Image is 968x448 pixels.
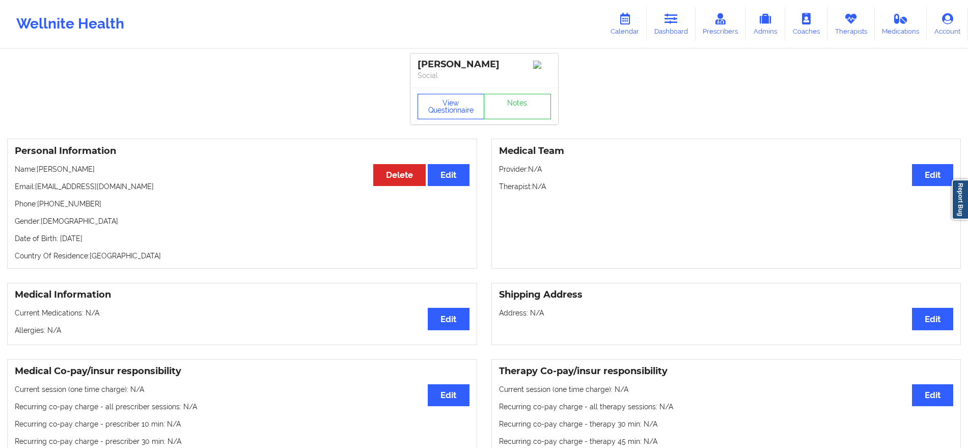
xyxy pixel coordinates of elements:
[499,402,954,412] p: Recurring co-pay charge - all therapy sessions : N/A
[603,7,647,41] a: Calendar
[15,199,469,209] p: Phone: [PHONE_NUMBER]
[15,365,469,377] h3: Medical Co-pay/insur responsibility
[428,308,469,330] button: Edit
[15,181,469,192] p: Email: [EMAIL_ADDRESS][DOMAIN_NAME]
[499,436,954,446] p: Recurring co-pay charge - therapy 45 min : N/A
[15,233,469,244] p: Date of Birth: [DATE]
[15,308,469,318] p: Current Medications: N/A
[499,308,954,318] p: Address: N/A
[912,308,953,330] button: Edit
[418,94,485,119] button: View Questionnaire
[912,384,953,406] button: Edit
[499,384,954,394] p: Current session (one time charge): N/A
[533,61,551,69] img: Image%2Fplaceholer-image.png
[912,164,953,186] button: Edit
[484,94,551,119] a: Notes
[15,325,469,335] p: Allergies: N/A
[15,402,469,412] p: Recurring co-pay charge - all prescriber sessions : N/A
[15,145,469,157] h3: Personal Information
[499,419,954,429] p: Recurring co-pay charge - therapy 30 min : N/A
[875,7,927,41] a: Medications
[785,7,827,41] a: Coaches
[499,164,954,174] p: Provider: N/A
[499,145,954,157] h3: Medical Team
[428,384,469,406] button: Edit
[373,164,426,186] button: Delete
[927,7,968,41] a: Account
[15,289,469,301] h3: Medical Information
[15,436,469,446] p: Recurring co-pay charge - prescriber 30 min : N/A
[647,7,696,41] a: Dashboard
[827,7,875,41] a: Therapists
[15,419,469,429] p: Recurring co-pay charge - prescriber 10 min : N/A
[696,7,746,41] a: Prescribers
[15,384,469,394] p: Current session (one time charge): N/A
[745,7,785,41] a: Admins
[499,289,954,301] h3: Shipping Address
[428,164,469,186] button: Edit
[418,59,551,70] div: [PERSON_NAME]
[15,216,469,226] p: Gender: [DEMOGRAPHIC_DATA]
[418,70,551,81] p: Social
[15,164,469,174] p: Name: [PERSON_NAME]
[15,251,469,261] p: Country Of Residence: [GEOGRAPHIC_DATA]
[952,179,968,220] a: Report Bug
[499,365,954,377] h3: Therapy Co-pay/insur responsibility
[499,181,954,192] p: Therapist: N/A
